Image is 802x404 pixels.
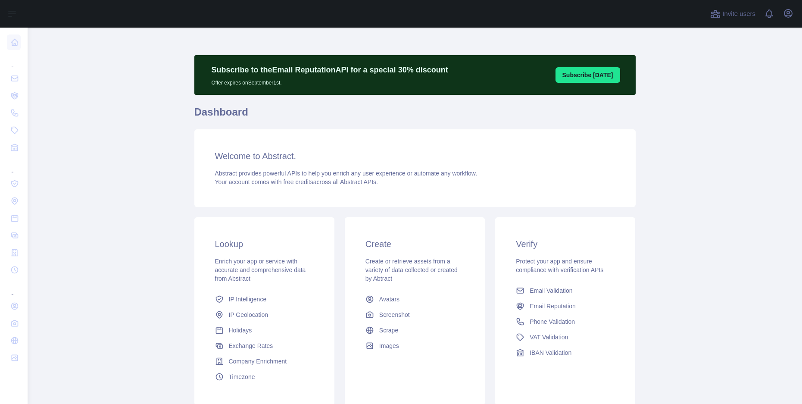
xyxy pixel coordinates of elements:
a: Exchange Rates [212,338,317,354]
h3: Create [365,238,464,250]
span: IBAN Validation [530,348,571,357]
span: VAT Validation [530,333,568,341]
span: Phone Validation [530,317,575,326]
a: Phone Validation [512,314,618,329]
span: Company Enrichment [229,357,287,366]
a: Images [362,338,468,354]
span: Email Reputation [530,302,576,310]
h3: Welcome to Abstract. [215,150,615,162]
a: Email Validation [512,283,618,298]
div: ... [7,52,21,69]
a: Avatars [362,291,468,307]
a: Company Enrichment [212,354,317,369]
span: free credits [284,179,313,185]
span: Enrich your app or service with accurate and comprehensive data from Abstract [215,258,306,282]
span: Create or retrieve assets from a variety of data collected or created by Abtract [365,258,458,282]
span: Invite users [722,9,755,19]
span: IP Geolocation [229,310,268,319]
button: Subscribe [DATE] [555,67,620,83]
span: IP Intelligence [229,295,267,304]
span: Avatars [379,295,399,304]
a: Email Reputation [512,298,618,314]
a: Holidays [212,323,317,338]
a: IP Intelligence [212,291,317,307]
div: ... [7,279,21,297]
span: Screenshot [379,310,410,319]
h3: Verify [516,238,615,250]
span: Email Validation [530,286,572,295]
p: Subscribe to the Email Reputation API for a special 30 % discount [212,64,448,76]
h3: Lookup [215,238,314,250]
a: Screenshot [362,307,468,323]
span: Abstract provides powerful APIs to help you enrich any user experience or automate any workflow. [215,170,477,177]
p: Offer expires on September 1st. [212,76,448,86]
h1: Dashboard [194,105,636,126]
a: IP Geolocation [212,307,317,323]
button: Invite users [708,7,757,21]
span: Scrape [379,326,398,335]
span: Holidays [229,326,252,335]
a: Scrape [362,323,468,338]
span: Timezone [229,373,255,381]
div: ... [7,157,21,174]
a: Timezone [212,369,317,385]
a: IBAN Validation [512,345,618,360]
a: VAT Validation [512,329,618,345]
span: Images [379,341,399,350]
span: Your account comes with across all Abstract APIs. [215,179,378,185]
span: Protect your app and ensure compliance with verification APIs [516,258,603,273]
span: Exchange Rates [229,341,273,350]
